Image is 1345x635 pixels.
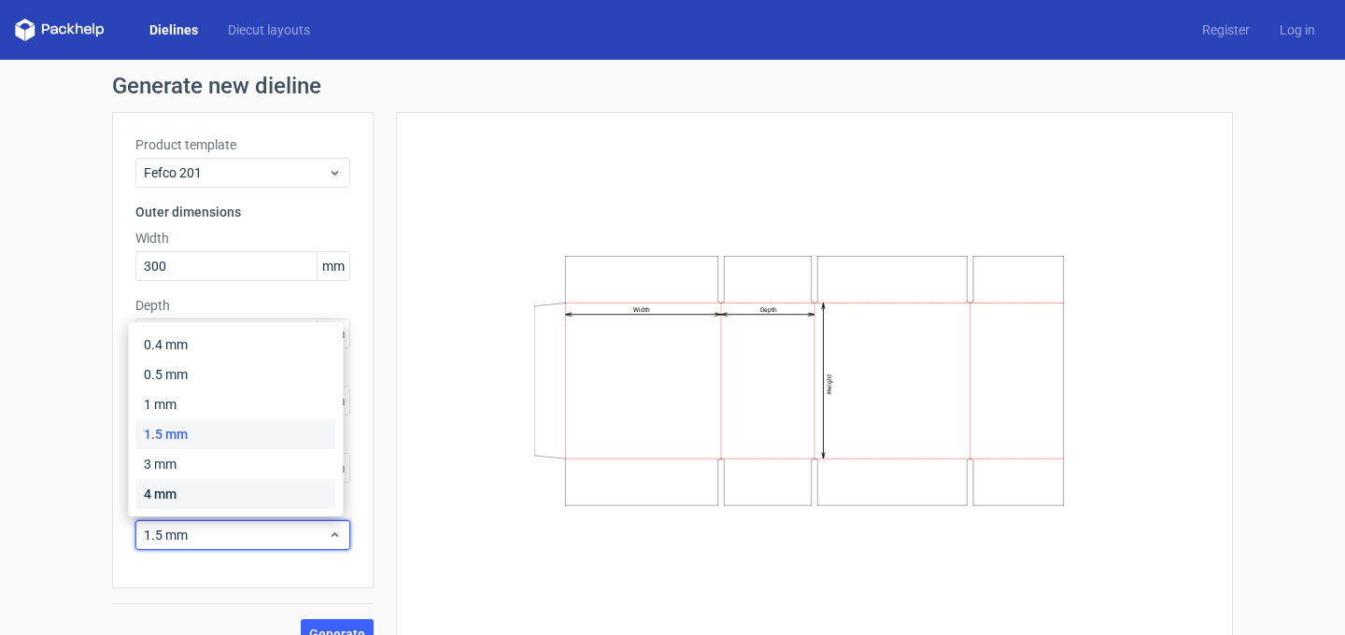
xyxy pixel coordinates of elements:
span: mm [317,319,349,347]
text: Height [826,374,833,394]
label: Product template [135,135,350,154]
div: 3 mm [136,449,336,479]
div: 0.5 mm [136,360,336,389]
span: mm [317,252,349,280]
a: Diecut layouts [213,21,325,39]
h3: Outer dimensions [135,203,350,221]
h1: Generate new dieline [112,75,1233,97]
div: 4 mm [136,479,336,509]
div: 0.4 mm [136,330,336,360]
a: Dielines [134,21,213,39]
div: 1 mm [136,389,336,419]
label: Depth [135,296,350,315]
span: Fefco 201 [144,163,328,182]
text: Width [633,306,650,314]
a: Log in [1265,21,1330,39]
label: Width [135,229,350,247]
a: Register [1187,21,1265,39]
div: 1.5 mm [136,419,336,449]
span: 1.5 mm [144,526,328,544]
text: Depth [760,306,777,314]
